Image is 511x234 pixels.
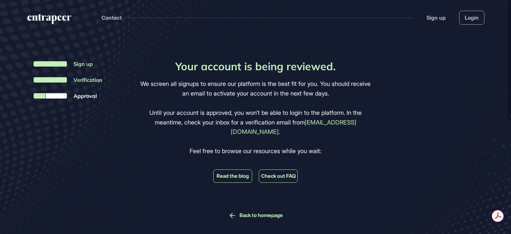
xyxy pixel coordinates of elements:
p: Until your account is approved, you won’t be able to login to the platform. In the meantime, chec... [138,108,373,137]
a: entrapeer-logo [27,14,72,27]
a: Check out FAQ [261,173,296,179]
a: Back to homepage [240,212,283,218]
h1: Your account is being reviewed. [175,60,336,73]
a: Login [459,11,484,25]
a: Sign up [426,14,446,22]
button: Contact [101,13,122,22]
a: Read the blog [217,173,249,179]
p: Feel free to browse our resources while you wait: [190,146,321,156]
p: We screen all signups to ensure our platform is the best fit for you. You should receive an email... [138,79,373,99]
